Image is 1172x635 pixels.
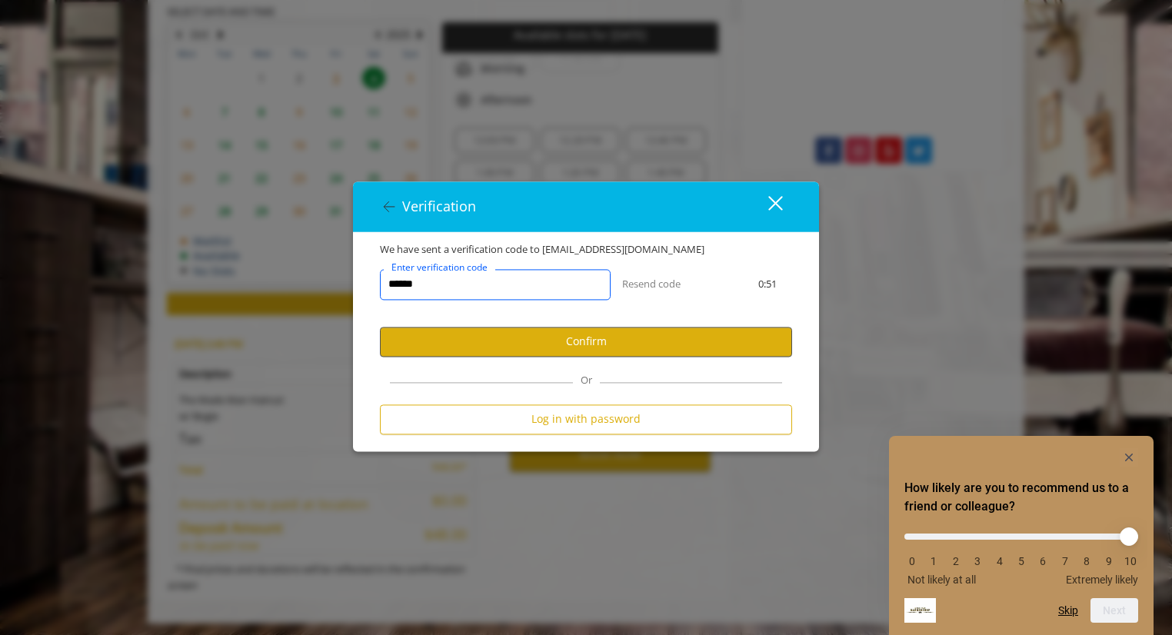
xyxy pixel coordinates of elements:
button: Hide survey [1120,448,1138,467]
div: How likely are you to recommend us to a friend or colleague? Select an option from 0 to 10, with ... [904,448,1138,623]
span: Verification [402,197,476,215]
li: 0 [904,555,920,567]
span: Not likely at all [907,573,976,586]
button: Resend code [622,276,681,292]
li: 8 [1079,555,1094,567]
div: We have sent a verification code to [EMAIL_ADDRESS][DOMAIN_NAME] [368,241,804,258]
span: Extremely likely [1066,573,1138,586]
li: 9 [1101,555,1117,567]
h2: How likely are you to recommend us to a friend or colleague? Select an option from 0 to 10, with ... [904,479,1138,516]
li: 5 [1014,555,1029,567]
li: 4 [992,555,1007,567]
button: Next question [1090,598,1138,623]
div: 0:51 [731,276,804,292]
li: 6 [1035,555,1050,567]
div: How likely are you to recommend us to a friend or colleague? Select an option from 0 to 10, with ... [904,522,1138,586]
span: Or [573,373,600,387]
button: Confirm [380,327,792,357]
button: Log in with password [380,404,792,434]
button: Skip [1058,604,1078,617]
li: 7 [1057,555,1073,567]
button: close dialog [740,191,792,222]
li: 1 [926,555,941,567]
li: 10 [1123,555,1138,567]
label: Enter verification code [384,260,495,274]
input: verificationCodeText [380,269,611,300]
li: 3 [970,555,985,567]
div: close dialog [751,195,781,218]
li: 2 [948,555,964,567]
